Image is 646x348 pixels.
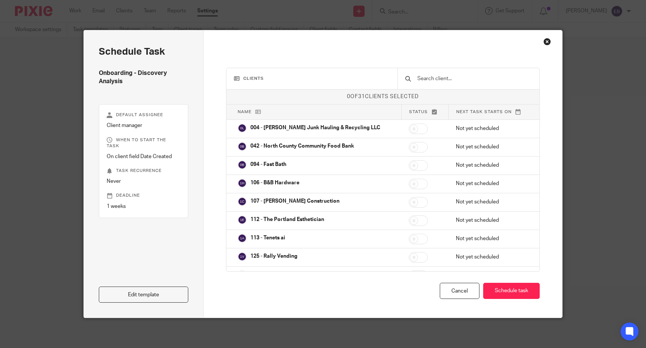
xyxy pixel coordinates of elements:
img: svg%3E [238,270,247,279]
img: svg%3E [238,215,247,224]
p: Client manager [107,122,180,129]
img: svg%3E [238,252,247,261]
p: Not yet scheduled [456,180,528,187]
h2: Schedule task [99,45,188,58]
p: 112 - The Portland Esthetician [250,216,324,223]
img: svg%3E [238,142,247,151]
p: Deadline [107,193,180,199]
a: Edit template [99,287,188,303]
span: 0 [347,94,350,99]
p: 004 - [PERSON_NAME] Junk Hauling & Recycling LLC [250,124,380,131]
p: 094 - Fast Bath [250,161,286,168]
div: Close this dialog window [543,38,551,45]
p: 113 - Tenets ai [250,234,285,242]
p: Not yet scheduled [456,253,528,261]
img: svg%3E [238,179,247,188]
h3: Clients [234,76,390,82]
p: Not yet scheduled [456,161,528,169]
p: Not yet scheduled [456,143,528,151]
p: Never [107,178,180,185]
p: 129 - Strawberry Mountain Law [250,271,327,278]
p: Name [238,109,394,115]
p: 1 weeks [107,203,180,210]
p: Not yet scheduled [456,217,528,224]
p: Not yet scheduled [456,198,528,206]
p: 106 - B&B Hardware [250,179,299,187]
img: svg%3E [238,234,247,243]
img: svg%3E [238,197,247,206]
img: svg%3E [238,124,247,133]
p: Not yet scheduled [456,235,528,242]
p: Not yet scheduled [456,125,528,132]
img: svg%3E [238,160,247,169]
p: When to start the task [107,137,180,149]
p: 107 - [PERSON_NAME] Construction [250,197,339,205]
p: Status [409,109,441,115]
p: Default assignee [107,112,180,118]
input: Search client... [417,75,532,83]
span: 31 [358,94,365,99]
p: Next task starts on [456,109,528,115]
p: Task recurrence [107,168,180,174]
p: On client field Date Created [107,153,180,160]
p: 042 - North County Community Food Bank [250,142,354,150]
p: of clients selected [226,93,540,100]
h4: Onboarding - Discovery Analysis [99,69,188,85]
button: Schedule task [483,283,540,299]
div: Cancel [440,283,479,299]
p: 125 - Rally Vending [250,252,298,260]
